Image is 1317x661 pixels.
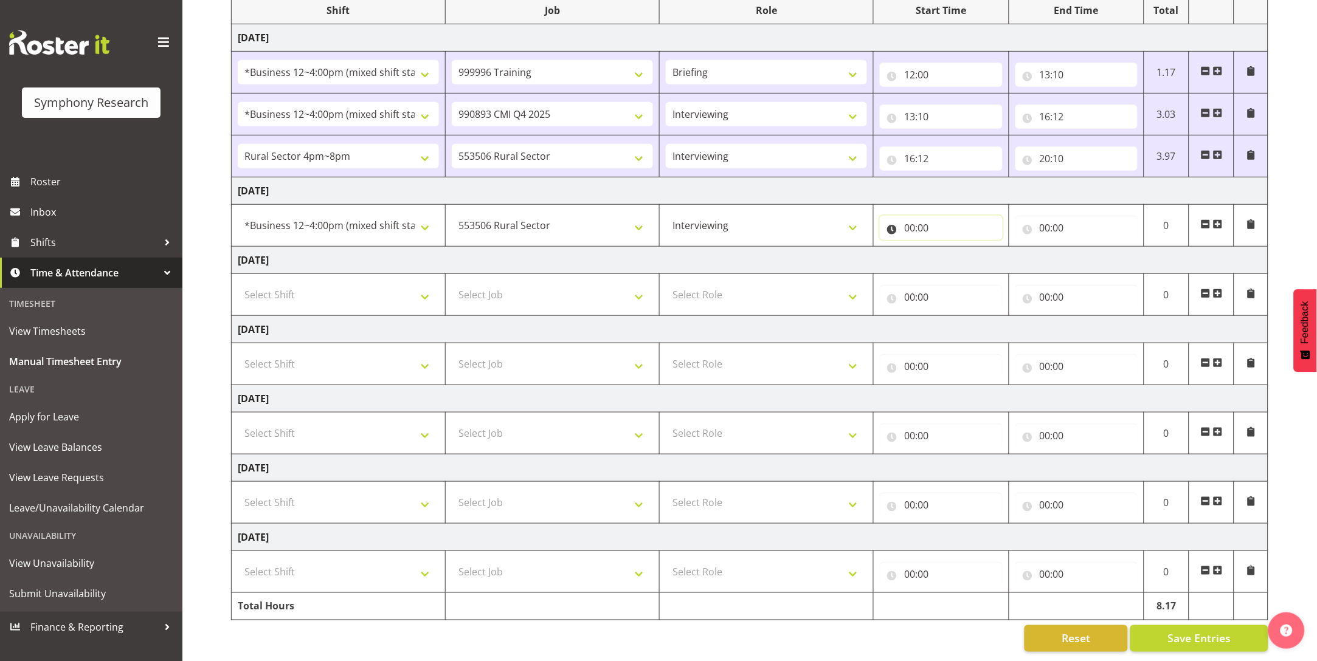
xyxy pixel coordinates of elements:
[232,247,1268,274] td: [DATE]
[880,493,1002,517] input: Click to select...
[1130,625,1268,652] button: Save Entries
[9,554,173,572] span: View Unavailability
[3,578,179,609] a: Submit Unavailability
[232,385,1268,413] td: [DATE]
[30,173,176,191] span: Roster
[1025,625,1128,652] button: Reset
[232,316,1268,343] td: [DATE]
[880,63,1002,87] input: Click to select...
[9,30,109,55] img: Rosterit website logo
[232,24,1268,52] td: [DATE]
[1144,593,1189,620] td: 8.17
[1150,3,1183,18] div: Total
[1144,482,1189,524] td: 0
[1062,631,1090,646] span: Reset
[9,438,173,456] span: View Leave Balances
[1015,285,1138,309] input: Click to select...
[232,524,1268,551] td: [DATE]
[30,203,176,221] span: Inbox
[1015,216,1138,240] input: Click to select...
[3,548,179,578] a: View Unavailability
[1144,205,1189,247] td: 0
[880,3,1002,18] div: Start Time
[3,493,179,523] a: Leave/Unavailability Calendar
[1144,135,1189,177] td: 3.97
[1144,551,1189,593] td: 0
[666,3,867,18] div: Role
[232,454,1268,482] td: [DATE]
[9,352,173,371] span: Manual Timesheet Entry
[3,432,179,462] a: View Leave Balances
[34,94,148,112] div: Symphony Research
[880,562,1002,586] input: Click to select...
[1144,52,1189,94] td: 1.17
[1015,423,1138,448] input: Click to select...
[1015,63,1138,87] input: Click to select...
[1144,94,1189,135] td: 3.03
[3,462,179,493] a: View Leave Requests
[232,177,1268,205] td: [DATE]
[3,346,179,377] a: Manual Timesheet Entry
[9,584,173,603] span: Submit Unavailability
[880,146,1002,171] input: Click to select...
[232,593,446,620] td: Total Hours
[880,104,1002,129] input: Click to select...
[9,468,173,487] span: View Leave Requests
[880,216,1002,240] input: Click to select...
[1015,104,1138,129] input: Click to select...
[3,291,179,316] div: Timesheet
[9,408,173,426] span: Apply for Leave
[1015,493,1138,517] input: Click to select...
[30,233,158,252] span: Shifts
[3,402,179,432] a: Apply for Leave
[880,354,1002,378] input: Click to select...
[880,423,1002,448] input: Click to select...
[452,3,653,18] div: Job
[1144,413,1189,454] td: 0
[9,499,173,517] span: Leave/Unavailability Calendar
[880,285,1002,309] input: Click to select...
[1015,3,1138,18] div: End Time
[1015,354,1138,378] input: Click to select...
[3,523,179,548] div: Unavailability
[30,618,158,636] span: Finance & Reporting
[1294,289,1317,372] button: Feedback - Show survey
[1144,274,1189,316] td: 0
[1015,146,1138,171] input: Click to select...
[1281,625,1293,637] img: help-xxl-2.png
[1300,301,1311,344] span: Feedback
[1144,343,1189,385] td: 0
[30,264,158,282] span: Time & Attendance
[3,316,179,346] a: View Timesheets
[9,322,173,340] span: View Timesheets
[1015,562,1138,586] input: Click to select...
[238,3,439,18] div: Shift
[1167,631,1231,646] span: Save Entries
[3,377,179,402] div: Leave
